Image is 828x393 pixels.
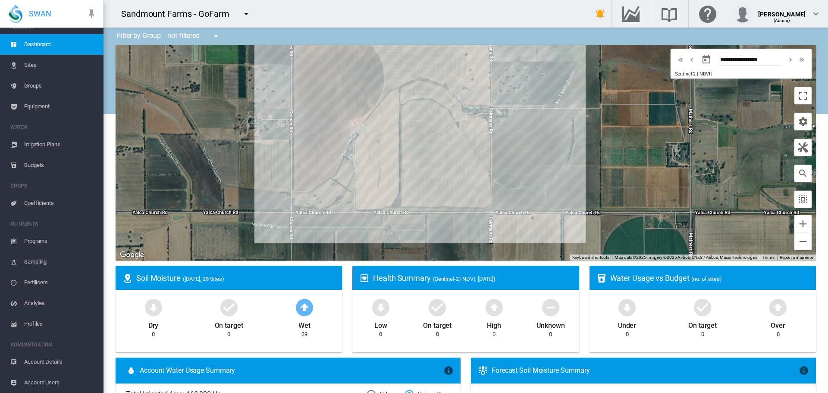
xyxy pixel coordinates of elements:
md-icon: icon-cup-water [596,273,607,283]
md-icon: icon-pin [86,9,97,19]
span: Sentinel-2 | NDVI [675,71,710,77]
img: Google [118,249,146,261]
span: Coefficients [24,193,97,214]
a: Terms [762,255,775,260]
a: Open this area in Google Maps (opens a new window) [118,249,146,261]
span: Account Details [24,352,97,372]
button: icon-menu-down [207,28,225,45]
button: icon-select-all [794,191,812,208]
img: profile.jpg [734,5,751,22]
button: Zoom in [794,215,812,233]
span: Budgets [24,155,97,176]
div: 0 [379,330,382,338]
div: Dry [148,318,159,330]
div: On target [423,318,452,330]
button: icon-menu-down [238,5,255,22]
button: icon-chevron-double-right [796,54,807,65]
button: Keyboard shortcuts [572,255,609,261]
span: NUTRIENTS [10,217,97,231]
span: ([DATE], 29 Sites) [183,276,224,282]
span: Account Users [24,372,97,393]
span: Sampling [24,252,97,272]
span: Equipment [24,96,97,117]
span: | [711,71,712,77]
div: 0 [436,330,439,338]
img: SWAN-Landscape-Logo-Colour-drop.png [9,5,22,23]
md-icon: icon-chevron-double-left [676,54,685,65]
md-icon: icon-select-all [798,194,808,204]
button: icon-chevron-left [686,54,697,65]
span: (Admin) [774,18,790,23]
div: On target [215,318,243,330]
div: Sandmount Farms - GoFarm [121,8,237,20]
md-icon: icon-menu-down [241,9,251,19]
md-icon: icon-checkbox-marked-circle [219,297,239,318]
div: 0 [227,330,230,338]
div: Water Usage vs Budget [610,273,809,283]
md-icon: icon-chevron-left [687,54,696,65]
div: 0 [777,330,780,338]
md-icon: icon-arrow-up-bold-circle [768,297,788,318]
div: 0 [701,330,704,338]
span: (no. of sites) [691,276,722,282]
div: 29 [301,330,307,338]
div: Unknown [536,318,565,330]
span: CROPS [10,179,97,193]
md-icon: icon-magnify [798,168,808,179]
md-icon: Go to the Data Hub [621,9,641,19]
md-icon: Search the knowledge base [659,9,680,19]
md-icon: icon-arrow-down-bold-circle [617,297,637,318]
md-icon: icon-information [443,365,454,376]
md-icon: icon-cog [798,116,808,127]
span: (Sentinel-2 | NDVI, [DATE]) [433,276,496,282]
div: [PERSON_NAME] [758,6,806,15]
span: Groups [24,75,97,96]
button: icon-chevron-right [785,54,796,65]
md-icon: icon-checkbox-marked-circle [427,297,448,318]
md-icon: icon-menu-down [211,31,221,41]
span: Programs [24,231,97,252]
md-icon: Click here for help [697,9,718,19]
md-icon: icon-water [126,365,136,376]
md-icon: icon-thermometer-lines [478,365,488,376]
md-icon: icon-minus-circle [540,297,561,318]
button: md-calendar [698,51,715,68]
span: Fertilisers [24,272,97,293]
span: Profiles [24,314,97,334]
md-icon: icon-chevron-right [786,54,795,65]
md-icon: icon-chevron-double-right [797,54,806,65]
div: 0 [152,330,155,338]
div: 0 [492,330,496,338]
md-icon: icon-arrow-down-bold-circle [143,297,164,318]
button: icon-bell-ring [592,5,609,22]
a: Report a map error [780,255,813,260]
md-icon: icon-heart-box-outline [359,273,370,283]
div: Wet [298,318,310,330]
span: Map data ©2025 Imagery ©2025 Airbus, CNES / Airbus, Maxar Technologies [615,255,757,260]
div: Soil Moisture [136,273,335,283]
md-icon: icon-map-marker-radius [122,273,133,283]
div: Low [374,318,387,330]
span: Account Water Usage Summary [140,366,443,375]
span: Analytes [24,293,97,314]
div: On target [688,318,717,330]
button: icon-chevron-double-left [675,54,686,65]
md-icon: icon-bell-ring [595,9,605,19]
button: icon-magnify [794,165,812,182]
span: Irrigation Plans [24,134,97,155]
span: Sites [24,55,97,75]
md-icon: icon-arrow-down-bold-circle [370,297,391,318]
div: High [487,318,501,330]
md-icon: icon-chevron-down [811,9,821,19]
span: SWAN [29,8,51,19]
span: WATER [10,120,97,134]
div: Over [771,318,785,330]
button: icon-cog [794,113,812,130]
md-icon: icon-checkbox-marked-circle [692,297,713,318]
md-icon: icon-information [799,365,809,376]
div: Health Summary [373,273,572,283]
div: 0 [626,330,629,338]
div: 0 [549,330,552,338]
div: Forecast Soil Moisture Summary [492,366,799,375]
md-icon: icon-arrow-up-bold-circle [484,297,505,318]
